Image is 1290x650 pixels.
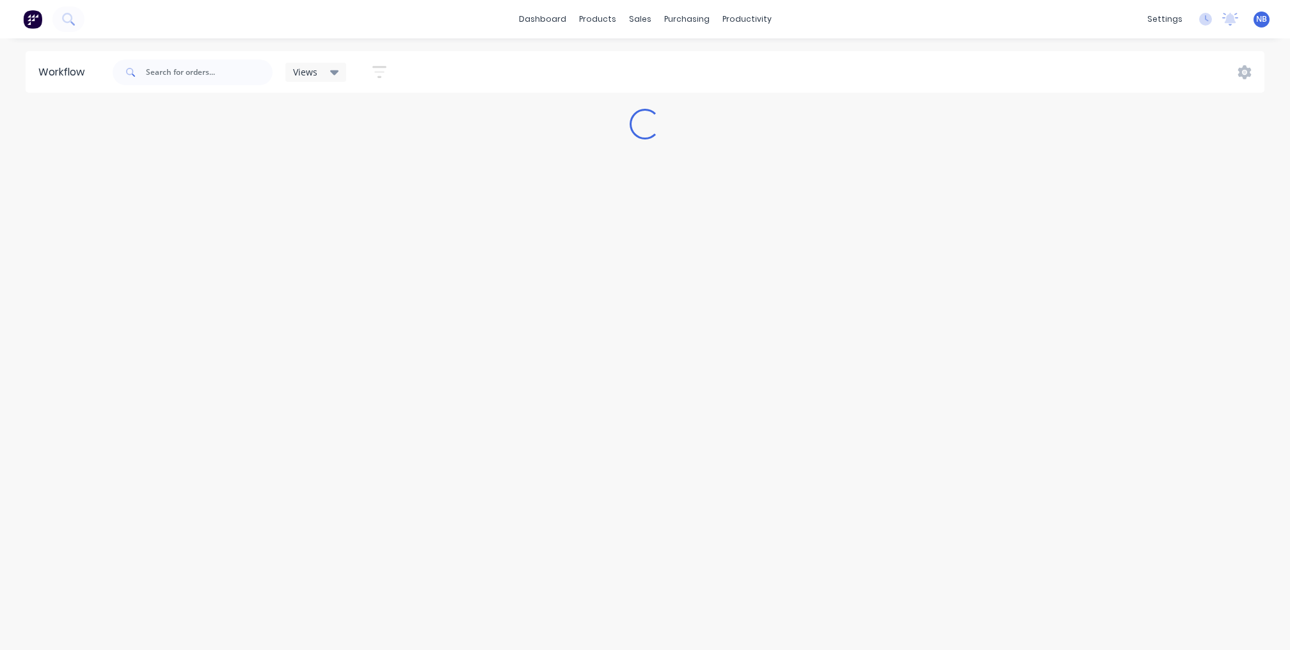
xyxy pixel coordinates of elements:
[293,65,317,79] span: Views
[23,10,42,29] img: Factory
[716,10,778,29] div: productivity
[513,10,573,29] a: dashboard
[1256,13,1267,25] span: NB
[38,65,91,80] div: Workflow
[573,10,623,29] div: products
[1141,10,1189,29] div: settings
[623,10,658,29] div: sales
[146,59,273,85] input: Search for orders...
[658,10,716,29] div: purchasing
